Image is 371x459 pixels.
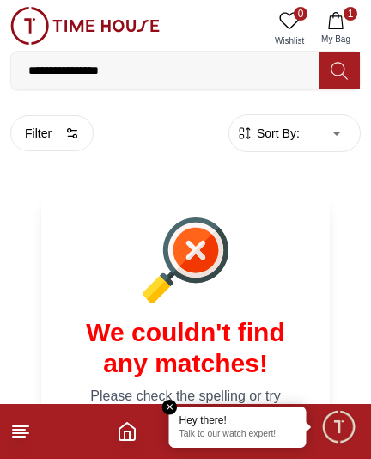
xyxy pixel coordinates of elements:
button: 1My Bag [311,7,361,51]
p: Please check the spelling or try searching something else [62,386,309,427]
span: Sort By: [253,125,300,142]
span: 0 [294,7,307,21]
em: Close tooltip [162,400,178,415]
button: Filter [10,115,94,151]
div: Hey there! [179,413,296,427]
span: 1 [344,7,357,21]
a: 0Wishlist [268,7,311,51]
p: Talk to our watch expert! [179,429,296,441]
button: Sort By: [236,125,300,142]
span: My Bag [314,33,357,46]
span: Wishlist [268,34,311,47]
div: Chat Widget [320,408,358,446]
h1: We couldn't find any matches! [62,317,309,379]
img: ... [10,7,160,45]
a: Home [117,421,137,442]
